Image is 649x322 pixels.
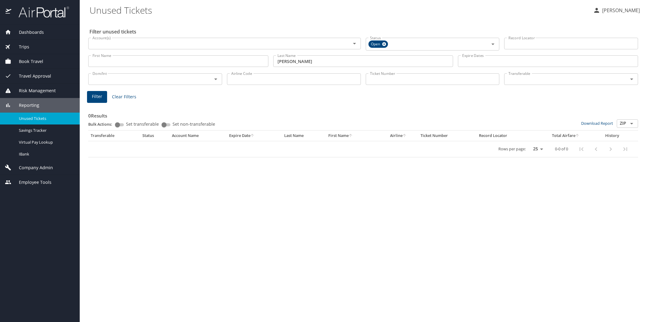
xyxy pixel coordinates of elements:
[476,131,536,141] th: Record Locator
[11,58,43,65] span: Book Travel
[403,134,407,138] button: sort
[12,6,69,18] img: airportal-logo.png
[11,179,51,186] span: Employee Tools
[418,131,476,141] th: Ticket Number
[19,128,72,133] span: Savings Tracker
[88,121,117,127] p: Bulk Actions:
[498,147,526,151] p: Rows per page:
[169,131,227,141] th: Account Name
[11,73,51,79] span: Travel Approval
[19,151,72,157] span: IBank
[211,75,220,83] button: Open
[140,131,170,141] th: Status
[227,131,282,141] th: Expire Date
[627,119,636,128] button: Open
[88,109,638,119] h3: 0 Results
[368,41,384,47] span: Open
[326,131,379,141] th: First Name
[591,5,642,16] button: [PERSON_NAME]
[250,134,255,138] button: sort
[19,116,72,121] span: Unused Tickets
[88,131,638,157] table: custom pagination table
[11,102,39,109] span: Reporting
[110,91,139,103] button: Clear Filters
[87,91,107,103] button: Filter
[89,1,588,19] h1: Unused Tickets
[350,39,359,48] button: Open
[11,87,56,94] span: Risk Management
[600,7,640,14] p: [PERSON_NAME]
[112,93,136,101] span: Clear Filters
[89,27,639,37] h2: Filter unused tickets
[581,121,613,126] a: Download Report
[555,147,568,151] p: 0-0 of 0
[11,44,29,50] span: Trips
[19,139,72,145] span: Virtual Pay Lookup
[349,134,353,138] button: sort
[5,6,12,18] img: icon-airportal.png
[11,164,53,171] span: Company Admin
[368,40,388,48] div: Open
[575,134,580,138] button: sort
[595,131,629,141] th: History
[91,133,138,138] div: Transferable
[627,75,636,83] button: Open
[92,93,102,100] span: Filter
[536,131,595,141] th: Total Airfare
[11,29,44,36] span: Dashboards
[126,122,159,126] span: Set transferable
[282,131,326,141] th: Last Name
[528,145,545,154] select: rows per page
[489,40,497,48] button: Open
[379,131,418,141] th: Airline
[173,122,215,126] span: Set non-transferable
